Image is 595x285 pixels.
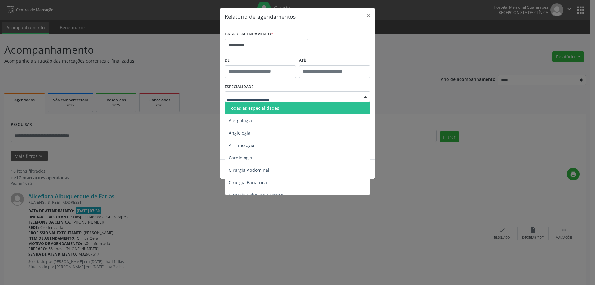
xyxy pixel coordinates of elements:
[225,29,273,39] label: DATA DE AGENDAMENTO
[229,118,252,123] span: Alergologia
[229,155,252,161] span: Cardiologia
[225,56,296,65] label: De
[299,56,370,65] label: ATÉ
[229,167,269,173] span: Cirurgia Abdominal
[229,192,283,198] span: Cirurgia Cabeça e Pescoço
[225,82,253,92] label: ESPECIALIDADE
[229,105,279,111] span: Todas as especialidades
[362,8,375,23] button: Close
[229,180,267,185] span: Cirurgia Bariatrica
[229,130,250,136] span: Angiologia
[225,12,296,20] h5: Relatório de agendamentos
[229,142,254,148] span: Arritmologia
